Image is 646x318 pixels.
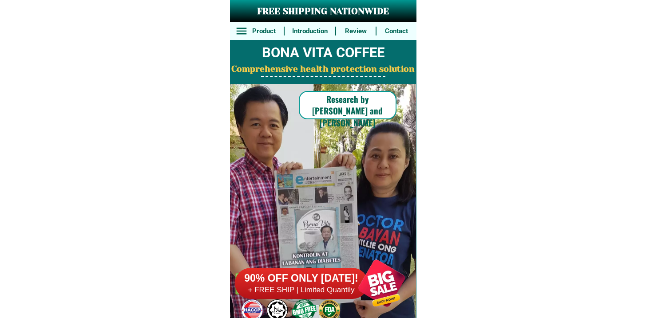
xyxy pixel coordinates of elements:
h6: Review [341,26,371,36]
h2: BONA VITA COFFEE [230,43,416,63]
h6: + FREE SHIP | Limited Quantily [235,285,368,295]
h6: Product [249,26,279,36]
h6: Introduction [289,26,330,36]
h3: FREE SHIPPING NATIONWIDE [230,5,416,18]
h6: 90% OFF ONLY [DATE]! [235,272,368,285]
h2: Comprehensive health protection solution [230,63,416,76]
h6: Contact [381,26,412,36]
h6: Research by [PERSON_NAME] and [PERSON_NAME] [299,93,396,129]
